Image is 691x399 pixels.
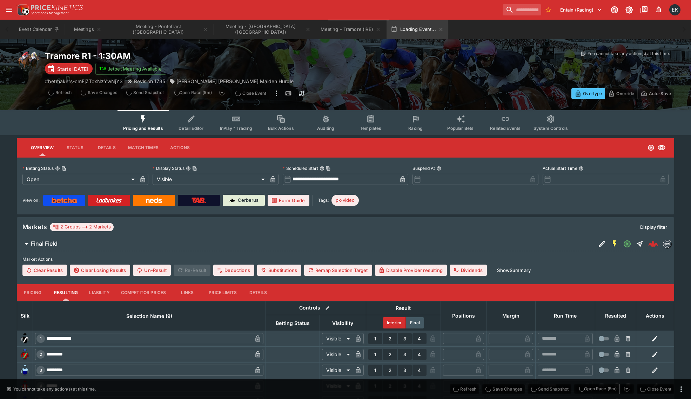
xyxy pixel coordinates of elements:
[176,78,294,85] p: [PERSON_NAME] [PERSON_NAME] Maiden Hurdle
[398,349,412,360] button: 3
[304,265,372,276] button: Remap Selection Target
[31,5,83,10] img: PriceKinetics
[574,384,634,394] div: split button
[153,174,267,185] div: Visible
[383,333,397,344] button: 2
[192,166,197,171] button: Copy To Clipboard
[366,301,441,315] th: Result
[317,126,334,131] span: Auditing
[408,126,423,131] span: Racing
[242,284,274,301] button: Details
[83,284,115,301] button: Liability
[17,51,39,73] img: horse_racing.png
[15,20,64,39] button: Event Calendar
[493,265,535,276] button: ShowSummary
[667,2,683,18] button: Emily Kim
[238,197,259,204] p: Cerberus
[22,165,54,171] p: Betting Status
[17,301,33,331] th: Silk
[490,126,521,131] span: Related Events
[623,240,631,248] svg: Open
[174,265,210,276] span: Re-Result
[447,126,474,131] span: Popular Bets
[579,166,584,171] button: Actual Start Time
[48,284,83,301] button: Resulting
[368,333,382,344] button: 1
[283,165,318,171] p: Scheduled Start
[220,126,252,131] span: InPlay™ Trading
[649,90,671,97] p: Auto-Save
[383,317,406,328] button: Interim
[38,352,43,357] span: 2
[316,20,385,39] button: Meeting - Tramore (IRE)
[646,237,660,251] a: b332bfcf-f9c7-4f7c-8b57-555b15cdf33c
[96,198,122,203] img: Ladbrokes
[115,284,172,301] button: Competitor Prices
[320,166,324,171] button: Scheduled StartCopy To Clipboard
[257,265,301,276] button: Substitutions
[637,88,674,99] button: Auto-Save
[22,195,40,206] label: View on :
[268,126,294,131] span: Bulk Actions
[31,12,69,15] img: Sportsbook Management
[45,51,360,61] h2: Copy To Clipboard
[324,319,361,327] span: Visibility
[636,221,671,233] button: Display filter
[19,365,31,376] img: runner 3
[134,78,165,85] p: Revision 1735
[55,166,60,171] button: Betting StatusCopy To Clipboard
[657,144,666,152] svg: Visible
[268,195,309,206] a: Form Guide
[39,336,43,341] span: 1
[663,240,671,248] div: betmakers
[169,88,229,98] div: split button
[22,254,669,265] label: Market Actions
[596,238,608,250] button: Edit Detail
[616,90,634,97] p: Override
[412,365,427,376] button: 4
[61,166,66,171] button: Copy To Clipboard
[229,198,235,203] img: Cerberus
[450,265,487,276] button: Dividends
[223,195,265,206] a: Cerberus
[192,198,206,203] img: TabNZ
[31,240,58,247] h6: Final Field
[636,301,674,331] th: Actions
[133,265,170,276] button: Un-Result
[383,365,397,376] button: 2
[677,385,685,393] button: more
[534,126,568,131] span: System Controls
[318,195,329,206] label: Tags:
[17,237,596,251] button: Final Field
[323,304,332,313] button: Bulk edit
[583,90,602,97] p: Overtype
[436,166,441,171] button: Suspend At
[322,365,353,376] div: Visible
[608,238,621,250] button: SGM Enabled
[360,126,381,131] span: Templates
[17,284,48,301] button: Pricing
[368,349,382,360] button: 1
[213,265,254,276] button: Deductions
[45,78,123,85] p: Copy To Clipboard
[169,78,294,85] div: Willis Towers Watson Maiden Hurdle
[112,20,213,39] button: Meeting - Pontefract (UK)
[95,63,166,75] button: Jetbet Meeting Available
[543,165,577,171] p: Actual Start Time
[272,88,281,99] button: more
[503,4,541,15] input: search
[648,239,658,249] img: logo-cerberus--red.svg
[571,88,674,99] div: Start From
[621,238,633,250] button: Open
[22,265,67,276] button: Clear Results
[122,139,164,156] button: Match Times
[57,65,88,73] p: Starts [DATE]
[119,312,180,320] span: Selection Name (9)
[65,20,110,39] button: Meetings
[172,284,203,301] button: Links
[535,301,595,331] th: Run Time
[412,333,427,344] button: 4
[633,238,646,250] button: Straight
[38,368,43,373] span: 3
[322,349,353,360] div: Visible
